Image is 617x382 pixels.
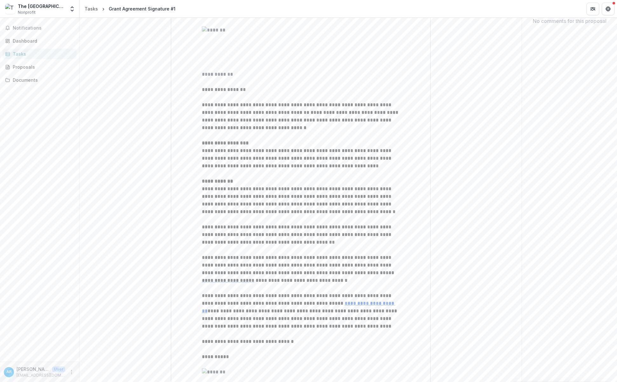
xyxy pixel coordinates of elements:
[17,372,65,378] p: [EMAIL_ADDRESS][DOMAIN_NAME]
[13,38,72,44] div: Dashboard
[85,5,98,12] div: Tasks
[13,51,72,57] div: Tasks
[68,368,75,376] button: More
[109,5,175,12] div: Grant Agreement Signature #1
[13,25,74,31] span: Notifications
[17,366,50,372] p: [PERSON_NAME]
[3,62,77,72] a: Proposals
[68,3,77,15] button: Open entity switcher
[602,3,614,15] button: Get Help
[3,75,77,85] a: Documents
[18,3,65,10] div: The [GEOGRAPHIC_DATA][US_STATE]
[5,4,15,14] img: The University of Mississippi
[3,23,77,33] button: Notifications
[52,366,65,372] p: User
[13,77,72,83] div: Documents
[586,3,599,15] button: Partners
[3,36,77,46] a: Dashboard
[6,370,12,374] div: Andrea Rich
[18,10,36,15] span: Nonprofit
[533,17,607,25] p: No comments for this proposal
[82,4,178,13] nav: breadcrumb
[13,64,72,70] div: Proposals
[82,4,100,13] a: Tasks
[3,49,77,59] a: Tasks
